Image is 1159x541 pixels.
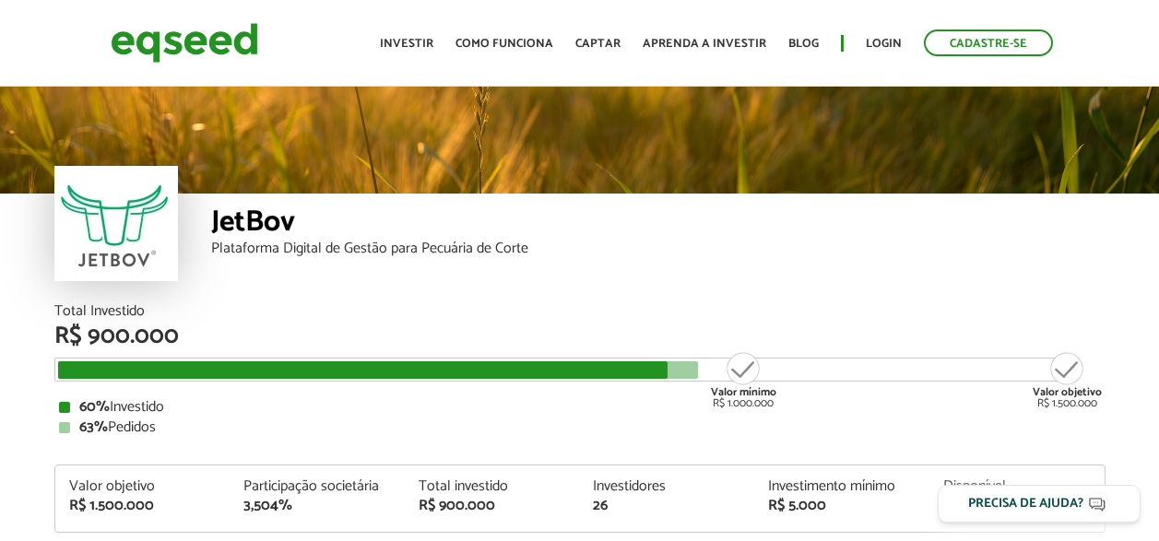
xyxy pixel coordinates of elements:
div: 3,504% [243,499,391,513]
div: Total Investido [54,304,1106,319]
a: Investir [380,38,433,50]
div: Valor objetivo [69,479,217,494]
a: Captar [575,38,621,50]
div: R$ 900.000 [419,499,566,513]
div: Investimento mínimo [768,479,916,494]
a: Cadastre-se [924,29,1053,56]
div: Participação societária [243,479,391,494]
div: Total investido [419,479,566,494]
strong: 63% [79,415,108,440]
div: R$ 1.000.000 [709,350,778,409]
div: R$ 5.000 [768,499,916,513]
div: Disponível [943,479,1091,494]
div: R$ 1.500.000 [69,499,217,513]
img: EqSeed [111,18,258,67]
div: Pedidos [59,420,1101,435]
a: Login [866,38,902,50]
div: R$ 900.000 [54,324,1106,348]
div: JetBov [211,207,1106,241]
a: Blog [788,38,819,50]
strong: 60% [79,394,110,419]
div: 26 [593,499,740,513]
div: Investido [59,400,1101,415]
strong: Valor objetivo [1033,383,1102,401]
a: Aprenda a investir [643,38,766,50]
a: Como funciona [455,38,553,50]
div: Plataforma Digital de Gestão para Pecuária de Corte [211,241,1106,256]
div: Investidores [593,479,740,494]
div: R$ 1.500.000 [1033,350,1102,409]
strong: Valor mínimo [711,383,776,401]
